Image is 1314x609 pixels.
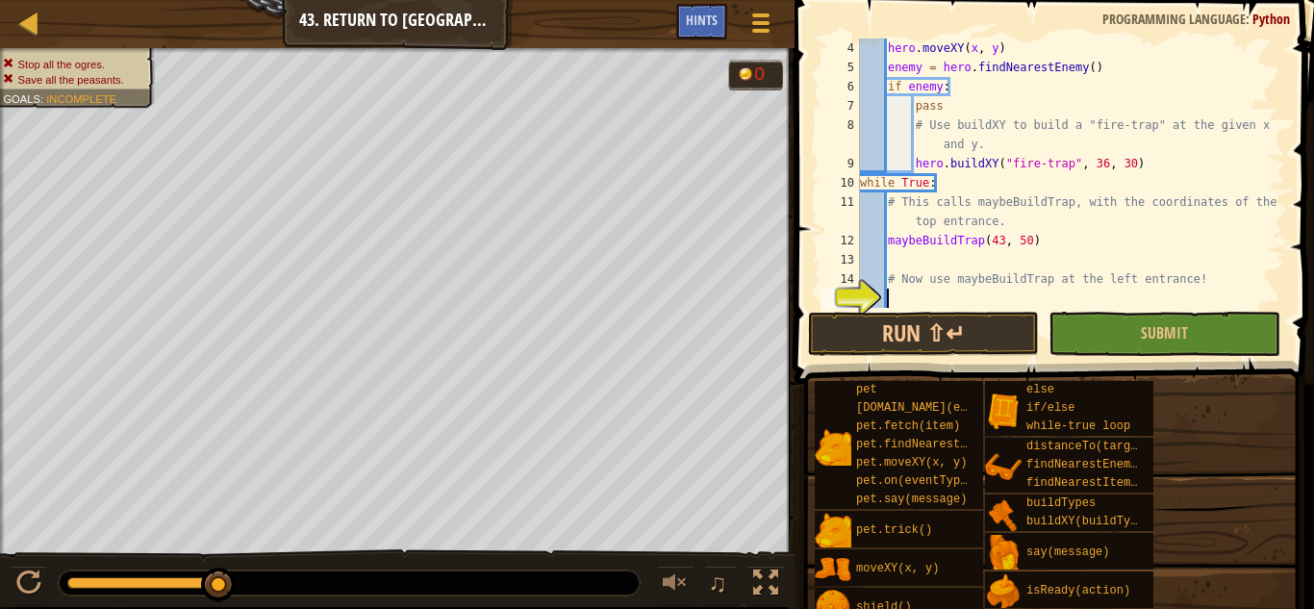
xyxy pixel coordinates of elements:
button: Submit [1049,312,1279,356]
li: Save all the peasants. [3,72,143,88]
div: 13 [821,250,860,269]
button: Run ⇧↵ [808,312,1039,356]
div: Team 'humans' has 0 gold. [728,60,783,90]
span: Goals [3,92,40,105]
span: [DOMAIN_NAME](enemy) [856,401,995,415]
span: : [1246,10,1252,28]
img: portrait.png [985,535,1022,571]
span: moveXY(x, y) [856,562,939,575]
button: Show game menu [737,4,785,49]
span: Incomplete [46,92,116,105]
span: if/else [1026,401,1074,415]
span: buildTypes [1026,496,1096,510]
img: portrait.png [815,551,851,588]
button: Adjust volume [656,566,695,605]
div: 6 [821,77,860,96]
span: Submit [1141,322,1188,343]
div: 11 [821,192,860,231]
span: Python [1252,10,1290,28]
span: findNearestItem() [1026,476,1144,490]
div: 9 [821,154,860,173]
span: pet.findNearestByType(type) [856,438,1043,451]
span: buildXY(buildType, x, y) [1026,515,1193,528]
button: ♫ [704,566,737,605]
div: 8 [821,115,860,154]
span: Stop all the ogres. [18,58,105,70]
span: Save all the peasants. [18,73,124,86]
span: pet.moveXY(x, y) [856,456,967,469]
span: pet.trick() [856,523,932,537]
div: 0 [754,64,773,83]
img: portrait.png [985,393,1022,429]
div: 14 [821,269,860,289]
div: 4 [821,38,860,58]
span: findNearestEnemy() [1026,458,1151,471]
span: while-true loop [1026,419,1130,433]
div: 10 [821,173,860,192]
div: 7 [821,96,860,115]
span: : [40,92,46,105]
div: 5 [821,58,860,77]
button: Ctrl + P: Play [10,566,48,605]
span: ♫ [708,569,727,597]
span: distanceTo(target) [1026,440,1151,453]
span: isReady(action) [1026,584,1130,597]
span: pet.on(eventType, handler) [856,474,1036,488]
span: pet.say(message) [856,493,967,506]
img: portrait.png [985,496,1022,533]
div: 16 [821,308,860,327]
span: say(message) [1026,546,1109,559]
div: 12 [821,231,860,250]
span: else [1026,383,1054,396]
img: portrait.png [815,513,851,549]
span: pet.fetch(item) [856,419,960,433]
img: portrait.png [985,449,1022,486]
span: Programming language [1102,10,1246,28]
li: Stop all the ogres. [3,57,143,72]
span: pet [856,383,877,396]
button: Toggle fullscreen [746,566,785,605]
img: portrait.png [815,429,851,466]
div: 15 [821,289,860,308]
span: Hints [686,11,718,29]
